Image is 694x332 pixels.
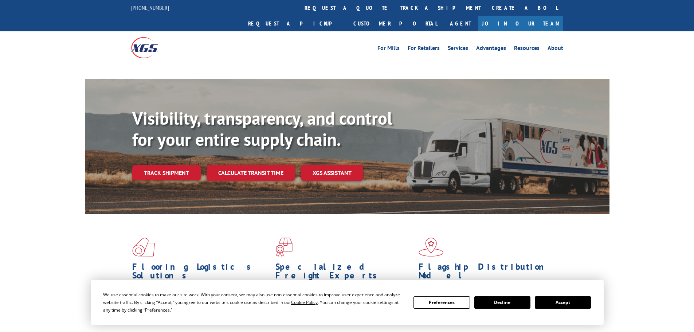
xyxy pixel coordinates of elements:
[419,238,444,257] img: xgs-icon-flagship-distribution-model-red
[535,296,591,309] button: Accept
[291,299,318,305] span: Cookie Policy
[478,16,563,31] a: Join Our Team
[548,45,563,53] a: About
[132,238,155,257] img: xgs-icon-total-supply-chain-intelligence-red
[413,296,470,309] button: Preferences
[514,45,540,53] a: Resources
[377,45,400,53] a: For Mills
[145,307,170,313] span: Preferences
[132,262,270,284] h1: Flooring Logistics Solutions
[243,16,348,31] a: Request a pickup
[207,165,295,181] a: Calculate transit time
[275,262,413,284] h1: Specialized Freight Experts
[132,107,392,151] b: Visibility, transparency, and control for your entire supply chain.
[131,4,169,11] a: [PHONE_NUMBER]
[275,238,293,257] img: xgs-icon-focused-on-flooring-red
[474,296,530,309] button: Decline
[408,45,440,53] a: For Retailers
[448,45,468,53] a: Services
[301,165,363,181] a: XGS ASSISTANT
[419,262,556,284] h1: Flagship Distribution Model
[443,16,478,31] a: Agent
[91,280,604,325] div: Cookie Consent Prompt
[103,291,405,314] div: We use essential cookies to make our site work. With your consent, we may also use non-essential ...
[476,45,506,53] a: Advantages
[348,16,443,31] a: Customer Portal
[132,165,201,180] a: Track shipment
